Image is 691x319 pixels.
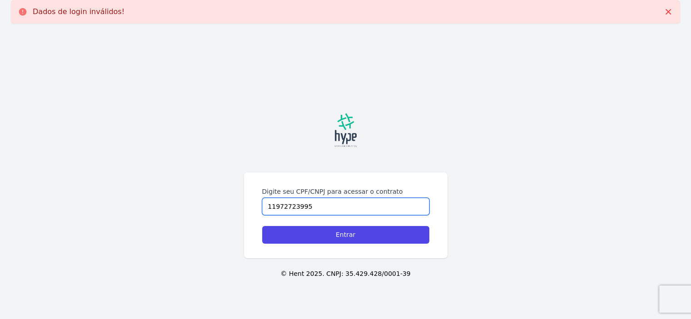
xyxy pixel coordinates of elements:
[33,7,124,16] p: Dados de login inválidos!
[262,187,429,196] label: Digite seu CPF/CNPJ para acessar o contrato
[15,269,676,279] p: © Hent 2025. CNPJ: 35.429.428/0001-39
[262,226,429,244] input: Entrar
[296,102,396,158] img: logos_png-03.png
[262,198,429,215] input: Digite seu CPF ou CNPJ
